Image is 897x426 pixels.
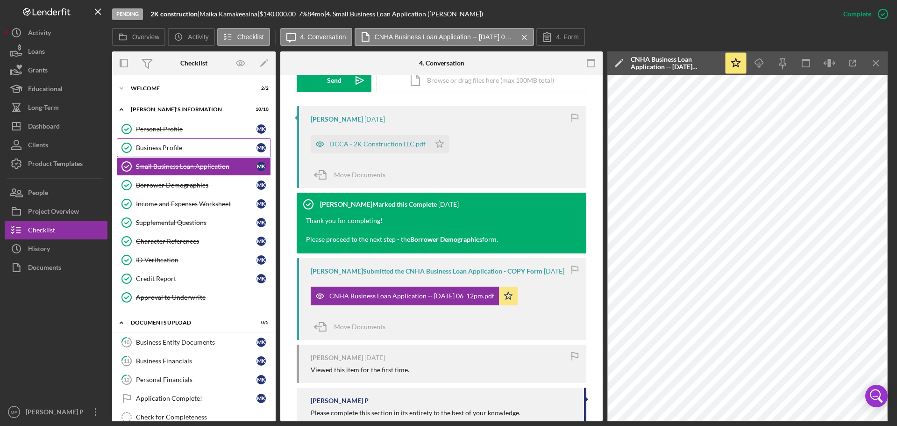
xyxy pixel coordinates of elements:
[256,181,266,190] div: M K
[259,10,299,18] div: $140,000.00
[311,135,449,153] button: DCCA - 2K Construction LLC.pdf
[438,201,459,208] time: 2025-06-30 22:54
[252,86,269,91] div: 2 / 2
[307,10,324,18] div: 84 mo
[256,394,266,403] div: M K
[299,10,307,18] div: 7 %
[5,258,107,277] a: Documents
[136,357,256,365] div: Business Financials
[5,403,107,421] button: MP[PERSON_NAME] P
[311,287,518,305] button: CNHA Business Loan Application -- [DATE] 06_12pm.pdf
[311,163,395,187] button: Move Documents
[536,28,585,46] button: 4. Form
[544,267,564,275] time: 2025-06-30 22:12
[117,157,271,176] a: Small Business Loan ApplicationMK
[311,366,409,374] div: Viewed this item for the first time.
[117,120,271,138] a: Personal ProfileMK
[410,235,482,243] strong: Borrower Demographics
[311,397,369,404] div: [PERSON_NAME] P
[311,116,363,123] div: [PERSON_NAME]
[256,338,266,347] div: M K
[5,42,107,61] button: Loans
[136,163,256,170] div: Small Business Loan Application
[131,86,245,91] div: WELCOME
[117,176,271,195] a: Borrower DemographicsMK
[256,255,266,265] div: M K
[180,59,207,67] div: Checklist
[112,8,143,20] div: Pending
[136,275,256,282] div: Credit Report
[324,10,483,18] div: | 4. Small Business Loan Application ([PERSON_NAME])
[5,136,107,154] button: Clients
[256,199,266,209] div: M K
[28,239,50,260] div: History
[5,154,107,173] button: Product Templates
[136,339,256,346] div: Business Entity Documents
[300,33,346,41] label: 4. Conversation
[5,23,107,42] button: Activity
[256,162,266,171] div: M K
[256,124,266,134] div: M K
[5,61,107,79] button: Grants
[136,181,256,189] div: Borrower Demographics
[556,33,579,41] label: 4. Form
[117,138,271,157] a: Business ProfileMK
[280,28,352,46] button: 4. Conversation
[117,251,271,269] a: ID VerificationMK
[256,218,266,227] div: M K
[117,352,271,370] a: 11Business FinancialsMK
[11,410,17,415] text: MP
[124,339,130,345] tspan: 10
[28,136,48,157] div: Clients
[168,28,214,46] button: Activity
[28,61,48,82] div: Grants
[5,79,107,98] button: Educational
[188,33,208,41] label: Activity
[419,59,464,67] div: 4. Conversation
[131,107,245,112] div: [PERSON_NAME]'S INFORMATION
[117,389,271,408] a: Application Complete!MK
[132,33,159,41] label: Overview
[843,5,871,23] div: Complete
[5,183,107,202] button: People
[150,10,198,18] b: 2K construction
[28,117,60,138] div: Dashboard
[256,356,266,366] div: M K
[320,201,437,208] div: [PERSON_NAME] Marked this Complete
[364,354,385,361] time: 2025-06-30 21:48
[117,213,271,232] a: Supplemental QuestionsMK
[136,125,256,133] div: Personal Profile
[5,221,107,239] button: Checklist
[252,107,269,112] div: 10 / 10
[256,375,266,384] div: M K
[136,376,256,383] div: Personal Financials
[199,10,259,18] div: Maika Kamakeeaina |
[136,144,256,152] div: Business Profile
[28,42,45,63] div: Loans
[5,98,107,117] button: Long-Term
[28,23,51,44] div: Activity
[28,183,48,204] div: People
[23,403,84,424] div: [PERSON_NAME] P
[256,237,266,246] div: M K
[334,171,385,179] span: Move Documents
[28,154,83,175] div: Product Templates
[124,376,129,383] tspan: 12
[311,409,575,417] div: Please complete this section in its entirety to the best of your knowledge.
[117,195,271,213] a: Income and Expenses WorksheetMK
[329,140,426,148] div: DCCA - 2K Construction LLC.pdf
[311,354,363,361] div: [PERSON_NAME]
[112,28,165,46] button: Overview
[237,33,264,41] label: Checklist
[136,256,256,264] div: ID Verification
[5,202,107,221] button: Project Overview
[136,395,256,402] div: Application Complete!
[631,56,719,71] div: CNHA Business Loan Application -- [DATE] 06_12pm.pdf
